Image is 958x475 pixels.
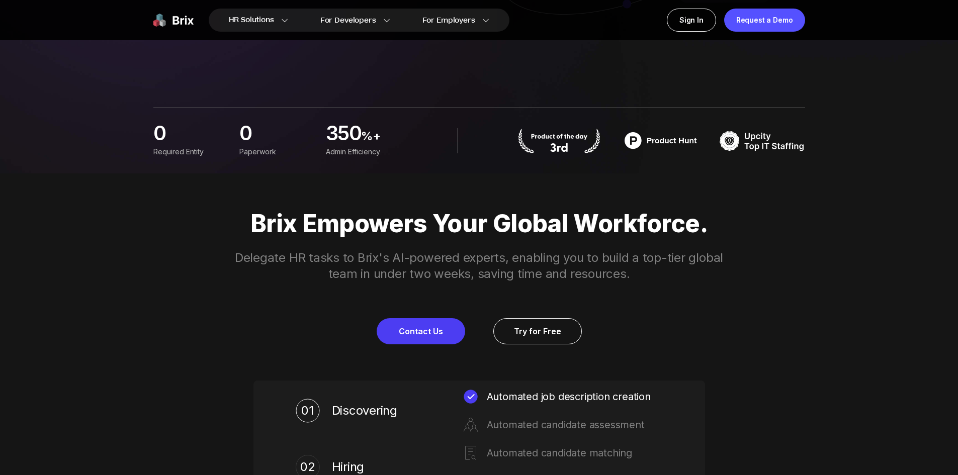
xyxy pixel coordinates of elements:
span: HR Solutions [229,12,274,28]
img: product hunt badge [618,128,704,153]
a: Request a Demo [724,9,805,32]
span: For Employers [422,15,475,26]
p: Brix Empowers Your Global Workforce. [117,210,841,238]
span: 0 [239,124,251,141]
span: %+ [361,128,399,148]
div: Automated job description creation [487,389,663,405]
p: Delegate HR tasks to Brix's AI-powered experts, enabling you to build a top-tier global team in u... [222,250,737,282]
span: Hiring [332,459,402,475]
a: Try for Free [493,318,582,344]
span: 0 [153,124,165,141]
div: Automated candidate assessment [487,417,663,433]
img: product hunt badge [516,128,602,153]
a: Sign In [667,9,716,32]
div: Paperwork [239,146,313,157]
span: Discovering [332,403,402,419]
div: 01 [301,402,314,420]
span: For Developers [320,15,376,26]
div: Required Entity [153,146,227,157]
img: TOP IT STAFFING [720,128,805,153]
span: 350 [325,124,361,144]
div: Automated candidate matching [487,445,663,461]
a: Contact Us [377,318,465,344]
div: Admin Efficiency [325,146,399,157]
